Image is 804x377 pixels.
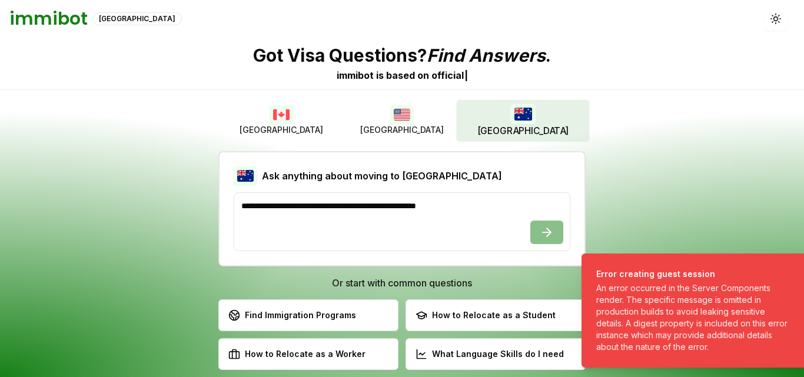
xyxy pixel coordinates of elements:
div: An error occurred in the Server Components render. The specific message is omitted in production ... [596,282,790,353]
div: How to Relocate as a Student [416,309,556,321]
div: immibot is [337,68,384,82]
span: b a s e d o n o f f i c i a l [386,69,464,81]
span: | [464,69,468,81]
img: Australia flag [510,104,536,124]
p: Got Visa Questions? . [253,45,551,66]
div: What Language Skills do I need [416,348,564,360]
h2: Ask anything about moving to [GEOGRAPHIC_DATA] [262,169,502,183]
h1: immibot [9,8,88,29]
span: [GEOGRAPHIC_DATA] [240,124,323,136]
span: [GEOGRAPHIC_DATA] [360,124,444,136]
div: [GEOGRAPHIC_DATA] [92,12,182,25]
span: Find Answers [427,45,546,66]
div: Find Immigration Programs [228,309,356,321]
button: Find Immigration Programs [218,299,398,331]
div: How to Relocate as a Worker [228,348,366,360]
button: How to Relocate as a Worker [218,338,398,370]
button: How to Relocate as a Student [406,299,586,331]
button: What Language Skills do I need [406,338,586,370]
img: Canada flag [270,105,293,124]
img: Australia flag [234,166,257,185]
div: Error creating guest session [596,268,790,280]
span: [GEOGRAPHIC_DATA] [477,125,569,138]
h3: Or start with common questions [218,276,586,290]
img: USA flag [390,105,414,124]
